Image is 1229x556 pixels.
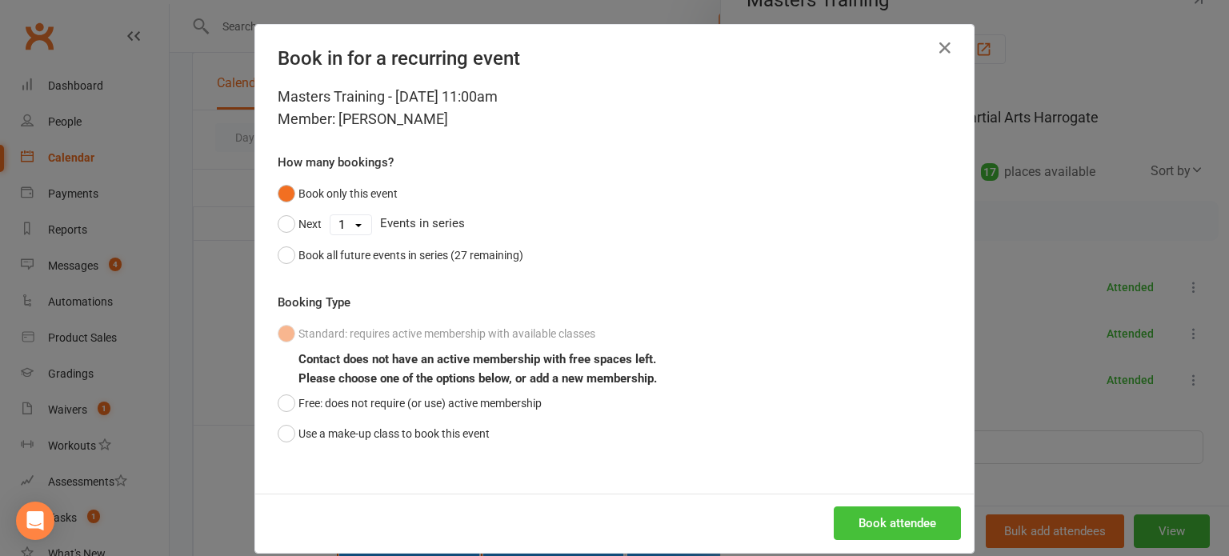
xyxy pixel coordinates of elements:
button: Free: does not require (or use) active membership [278,388,542,418]
button: Book attendee [834,506,961,540]
button: Book only this event [278,178,398,209]
button: Next [278,209,322,239]
div: Book all future events in series (27 remaining) [298,246,523,264]
div: Open Intercom Messenger [16,502,54,540]
button: Use a make-up class to book this event [278,418,490,449]
button: Close [932,35,958,61]
b: Contact does not have an active membership with free spaces left. [298,352,656,366]
h4: Book in for a recurring event [278,47,951,70]
label: Booking Type [278,293,350,312]
b: Please choose one of the options below, or add a new membership. [298,371,657,386]
label: How many bookings? [278,153,394,172]
div: Events in series [278,209,951,239]
button: Book all future events in series (27 remaining) [278,240,523,270]
div: Masters Training - [DATE] 11:00am Member: [PERSON_NAME] [278,86,951,130]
